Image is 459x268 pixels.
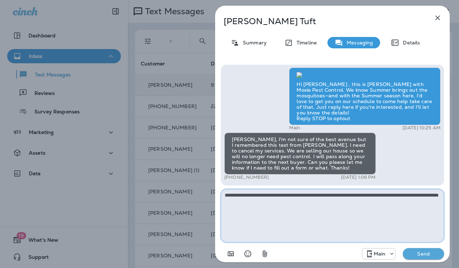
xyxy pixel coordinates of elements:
p: Timeline [293,40,317,45]
button: Send [403,248,444,259]
div: Hi [PERSON_NAME] , this is [PERSON_NAME] with Moxie Pest Control. We know Summer brings out the m... [289,68,441,125]
button: Select an emoji [241,247,255,261]
div: [PERSON_NAME], I'm not sure of the best avenue but I remembered this text from [PERSON_NAME]. I n... [224,133,376,175]
p: Main [289,125,300,131]
p: Main [374,251,386,257]
p: [PERSON_NAME] Tuft [224,16,418,26]
button: Add in a premade template [224,247,238,261]
p: Send [409,251,438,257]
p: [DATE] 1:06 PM [341,175,376,180]
p: Summary [239,40,267,45]
div: +1 (817) 482-3792 [362,250,396,258]
p: [PHONE_NUMBER] [224,175,269,180]
p: Details [399,40,420,45]
p: Messaging [343,40,373,45]
p: [DATE] 10:25 AM [402,125,441,131]
img: twilio-download [297,72,302,78]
